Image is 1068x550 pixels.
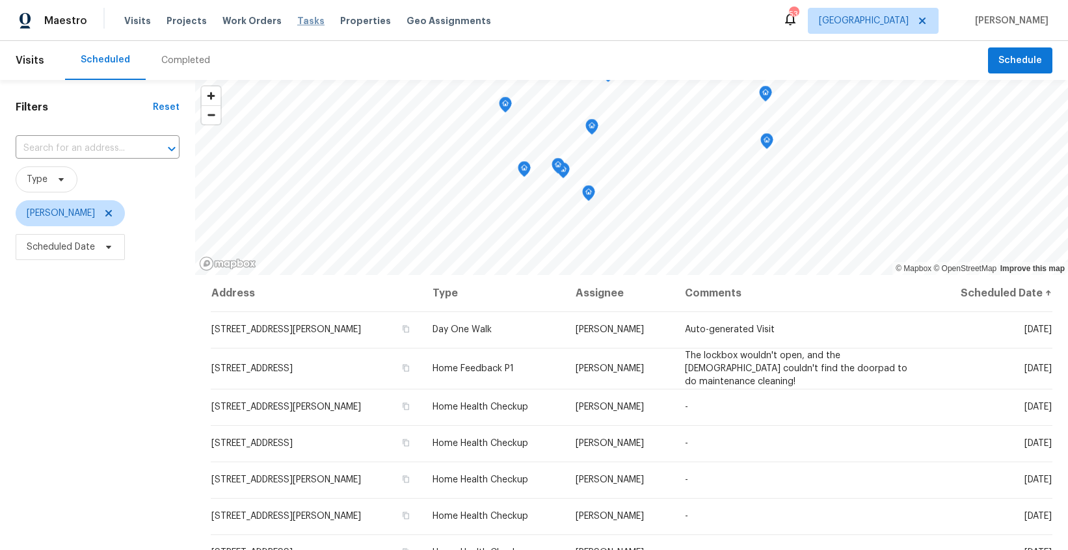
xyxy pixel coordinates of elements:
button: Schedule [988,47,1052,74]
span: Tasks [297,16,325,25]
span: Maestro [44,14,87,27]
div: Map marker [759,86,772,106]
div: Reset [153,101,180,114]
a: Improve this map [1000,264,1065,273]
span: Auto-generated Visit [685,325,775,334]
div: Scheduled [81,53,130,66]
span: Visits [16,46,44,75]
span: Type [27,173,47,186]
th: Address [211,275,422,311]
span: [PERSON_NAME] [576,512,644,521]
span: - [685,512,688,521]
a: OpenStreetMap [933,264,996,273]
button: Copy Address [400,473,412,485]
span: [GEOGRAPHIC_DATA] [819,14,909,27]
th: Comments [674,275,927,311]
span: [DATE] [1024,325,1052,334]
span: Home Health Checkup [433,475,528,484]
div: 53 [789,8,798,21]
span: [DATE] [1024,439,1052,448]
span: [DATE] [1024,402,1052,412]
span: Schedule [998,53,1042,69]
div: Map marker [585,119,598,139]
div: Map marker [518,161,531,181]
span: [PERSON_NAME] [576,325,644,334]
button: Zoom in [202,86,220,105]
span: [STREET_ADDRESS][PERSON_NAME] [211,325,361,334]
span: [PERSON_NAME] [576,402,644,412]
span: [STREET_ADDRESS][PERSON_NAME] [211,512,361,521]
th: Type [422,275,565,311]
span: Geo Assignments [407,14,491,27]
span: Home Feedback P1 [433,364,514,373]
span: Day One Walk [433,325,492,334]
span: Visits [124,14,151,27]
input: Search for an address... [16,138,143,159]
span: - [685,439,688,448]
div: Map marker [552,158,565,178]
a: Mapbox [896,264,931,273]
span: Home Health Checkup [433,402,528,412]
span: [PERSON_NAME] [970,14,1048,27]
span: Home Health Checkup [433,439,528,448]
button: Copy Address [400,437,412,449]
th: Scheduled Date ↑ [927,275,1052,311]
a: Mapbox homepage [199,256,256,271]
div: Map marker [499,97,512,117]
span: [DATE] [1024,512,1052,521]
button: Open [163,140,181,158]
span: Projects [167,14,207,27]
span: [PERSON_NAME] [576,475,644,484]
button: Copy Address [400,510,412,521]
span: [STREET_ADDRESS][PERSON_NAME] [211,402,361,412]
span: [STREET_ADDRESS] [211,364,293,373]
span: The lockbox wouldn't open, and the [DEMOGRAPHIC_DATA] couldn't find the doorpad to do maintenance... [685,351,907,386]
th: Assignee [565,275,674,311]
button: Zoom out [202,105,220,124]
span: [PERSON_NAME] [27,207,95,220]
span: Scheduled Date [27,241,95,254]
button: Copy Address [400,323,412,335]
span: - [685,475,688,484]
span: [STREET_ADDRESS] [211,439,293,448]
button: Copy Address [400,362,412,374]
canvas: Map [195,80,1068,275]
span: [PERSON_NAME] [576,364,644,373]
span: [PERSON_NAME] [576,439,644,448]
button: Copy Address [400,400,412,412]
span: - [685,402,688,412]
div: Map marker [582,185,595,205]
span: [STREET_ADDRESS][PERSON_NAME] [211,475,361,484]
span: Zoom out [202,106,220,124]
span: [DATE] [1024,364,1052,373]
div: Map marker [760,133,773,153]
span: [DATE] [1024,475,1052,484]
span: Work Orders [222,14,282,27]
div: Completed [161,54,210,67]
span: Properties [340,14,391,27]
span: Home Health Checkup [433,512,528,521]
h1: Filters [16,101,153,114]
